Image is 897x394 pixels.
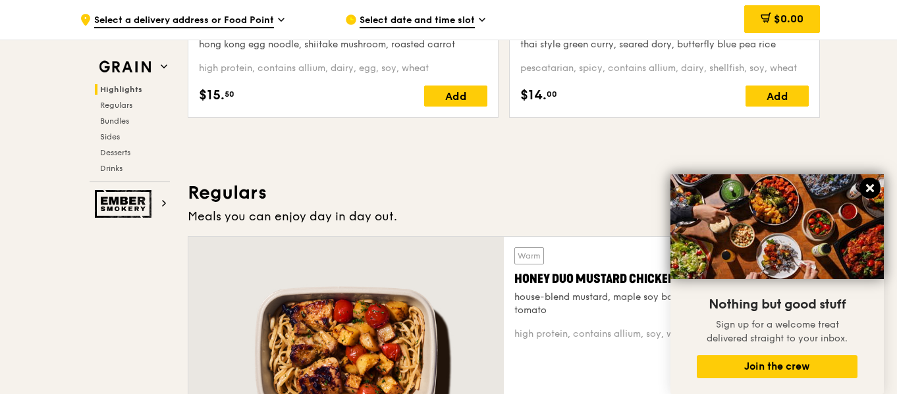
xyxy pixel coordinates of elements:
[520,62,809,75] div: pescatarian, spicy, contains allium, dairy, shellfish, soy, wheat
[100,164,122,173] span: Drinks
[670,174,884,279] img: DSC07876-Edit02-Large.jpeg
[199,62,487,75] div: high protein, contains allium, dairy, egg, soy, wheat
[746,86,809,107] div: Add
[709,297,846,312] span: Nothing but good stuff
[424,86,487,107] div: Add
[188,181,820,205] h3: Regulars
[520,86,547,105] span: $14.
[94,14,274,28] span: Select a delivery address or Food Point
[95,55,155,79] img: Grain web logo
[514,247,544,264] div: Warm
[100,85,142,94] span: Highlights
[199,86,225,105] span: $15.
[225,89,234,99] span: 50
[360,14,475,28] span: Select date and time slot
[514,291,809,317] div: house-blend mustard, maple soy baked potato, linguine, cherry tomato
[100,148,130,157] span: Desserts
[100,116,129,126] span: Bundles
[707,319,848,344] span: Sign up for a welcome treat delivered straight to your inbox.
[547,89,557,99] span: 00
[514,270,809,288] div: Honey Duo Mustard Chicken
[100,132,120,141] span: Sides
[188,207,820,226] div: Meals you can enjoy day in day out.
[100,101,132,110] span: Regulars
[514,328,809,341] div: high protein, contains allium, soy, wheat
[95,190,155,218] img: Ember Smokery web logo
[697,355,857,378] button: Join the crew
[199,38,487,51] div: hong kong egg noodle, shiitake mushroom, roasted carrot
[520,38,809,51] div: thai style green curry, seared dory, butterfly blue pea rice
[774,12,803,25] span: $0.00
[859,178,881,199] button: Close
